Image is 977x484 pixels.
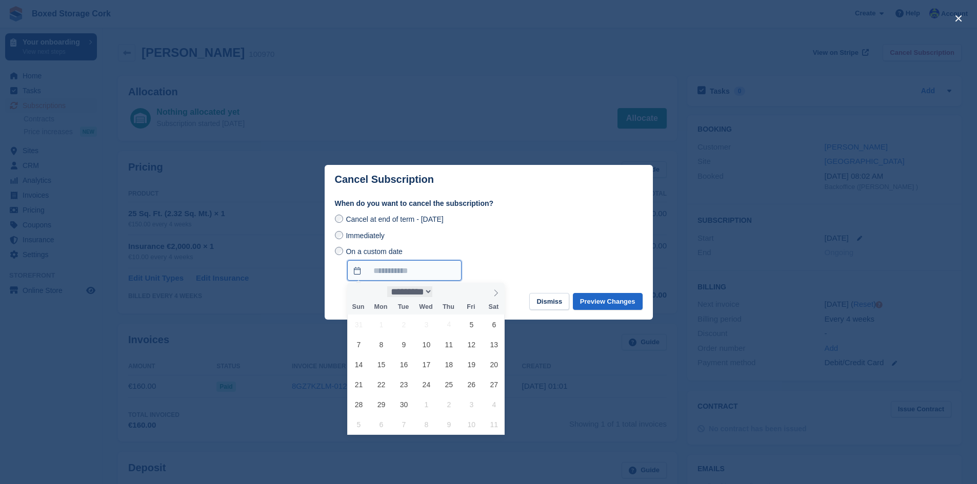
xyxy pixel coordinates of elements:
span: Sun [347,304,370,310]
input: Immediately [335,231,343,239]
span: Tue [392,304,414,310]
span: September 11, 2025 [439,334,459,354]
span: September 1, 2025 [371,314,391,334]
span: October 3, 2025 [462,394,482,414]
span: September 26, 2025 [462,374,482,394]
span: October 2, 2025 [439,394,459,414]
span: October 11, 2025 [484,414,504,434]
span: October 10, 2025 [462,414,482,434]
span: August 31, 2025 [349,314,369,334]
span: Fri [460,304,482,310]
input: On a custom date [347,260,462,281]
span: September 29, 2025 [371,394,391,414]
span: September 22, 2025 [371,374,391,394]
span: Thu [437,304,460,310]
span: September 5, 2025 [462,314,482,334]
span: September 21, 2025 [349,374,369,394]
span: September 30, 2025 [394,394,414,414]
input: On a custom date [335,247,343,255]
span: Wed [414,304,437,310]
span: September 9, 2025 [394,334,414,354]
span: Cancel at end of term - [DATE] [346,215,443,223]
input: Year [432,286,465,297]
span: September 27, 2025 [484,374,504,394]
span: October 9, 2025 [439,414,459,434]
span: September 18, 2025 [439,354,459,374]
input: Cancel at end of term - [DATE] [335,215,343,223]
span: Sat [482,304,505,310]
span: September 28, 2025 [349,394,369,414]
label: When do you want to cancel the subscription? [335,198,643,209]
span: September 16, 2025 [394,354,414,374]
span: September 10, 2025 [416,334,436,354]
span: September 8, 2025 [371,334,391,354]
span: October 5, 2025 [349,414,369,434]
span: September 6, 2025 [484,314,504,334]
p: Cancel Subscription [335,174,434,185]
span: October 4, 2025 [484,394,504,414]
span: September 14, 2025 [349,354,369,374]
span: September 23, 2025 [394,374,414,394]
span: September 13, 2025 [484,334,504,354]
button: close [950,10,967,27]
button: Dismiss [529,293,569,310]
select: Month [387,286,432,297]
span: September 15, 2025 [371,354,391,374]
button: Preview Changes [573,293,643,310]
span: September 20, 2025 [484,354,504,374]
span: September 17, 2025 [416,354,436,374]
span: September 19, 2025 [462,354,482,374]
span: September 24, 2025 [416,374,436,394]
span: September 25, 2025 [439,374,459,394]
span: September 2, 2025 [394,314,414,334]
span: Mon [369,304,392,310]
span: October 8, 2025 [416,414,436,434]
span: September 7, 2025 [349,334,369,354]
span: September 4, 2025 [439,314,459,334]
span: October 7, 2025 [394,414,414,434]
span: September 12, 2025 [462,334,482,354]
span: On a custom date [346,247,403,256]
span: September 3, 2025 [416,314,436,334]
span: October 1, 2025 [416,394,436,414]
span: Immediately [346,232,384,240]
span: October 6, 2025 [371,414,391,434]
